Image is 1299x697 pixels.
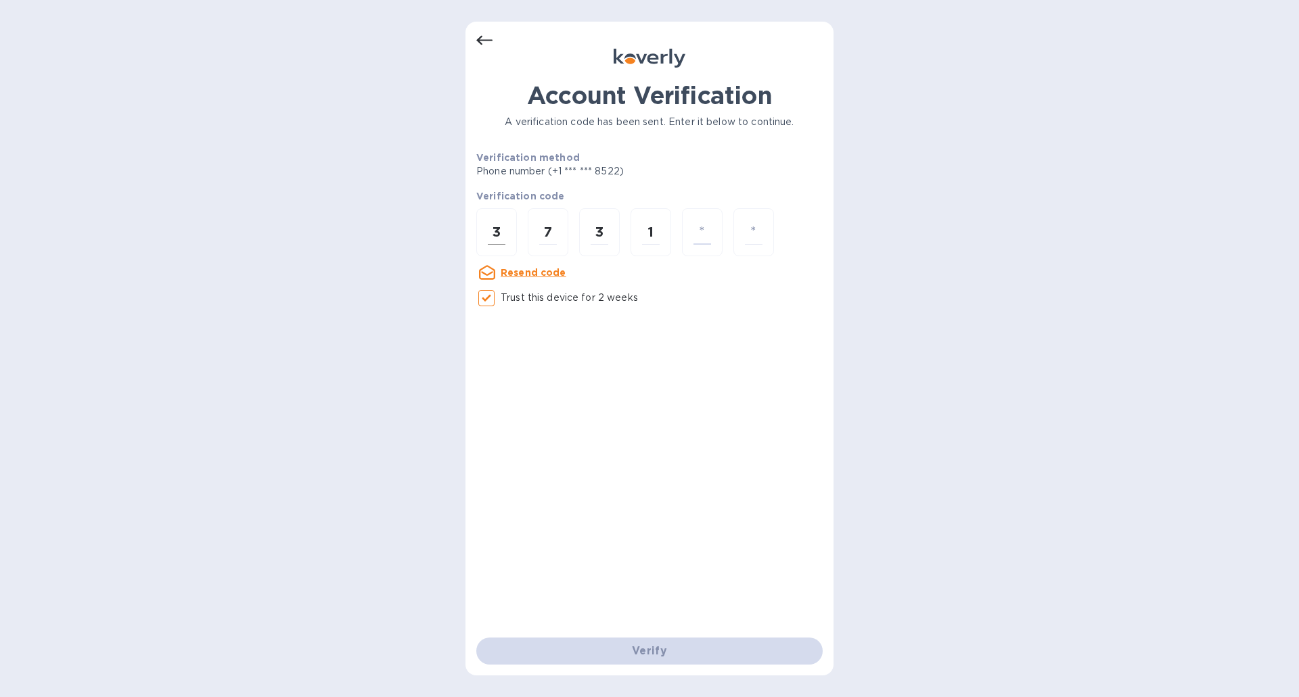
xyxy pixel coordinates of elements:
b: Verification method [476,152,580,163]
p: Trust this device for 2 weeks [501,291,638,305]
p: Verification code [476,189,823,203]
h1: Account Verification [476,81,823,110]
p: A verification code has been sent. Enter it below to continue. [476,115,823,129]
p: Phone number (+1 *** *** 8522) [476,164,727,178]
u: Resend code [501,267,566,278]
